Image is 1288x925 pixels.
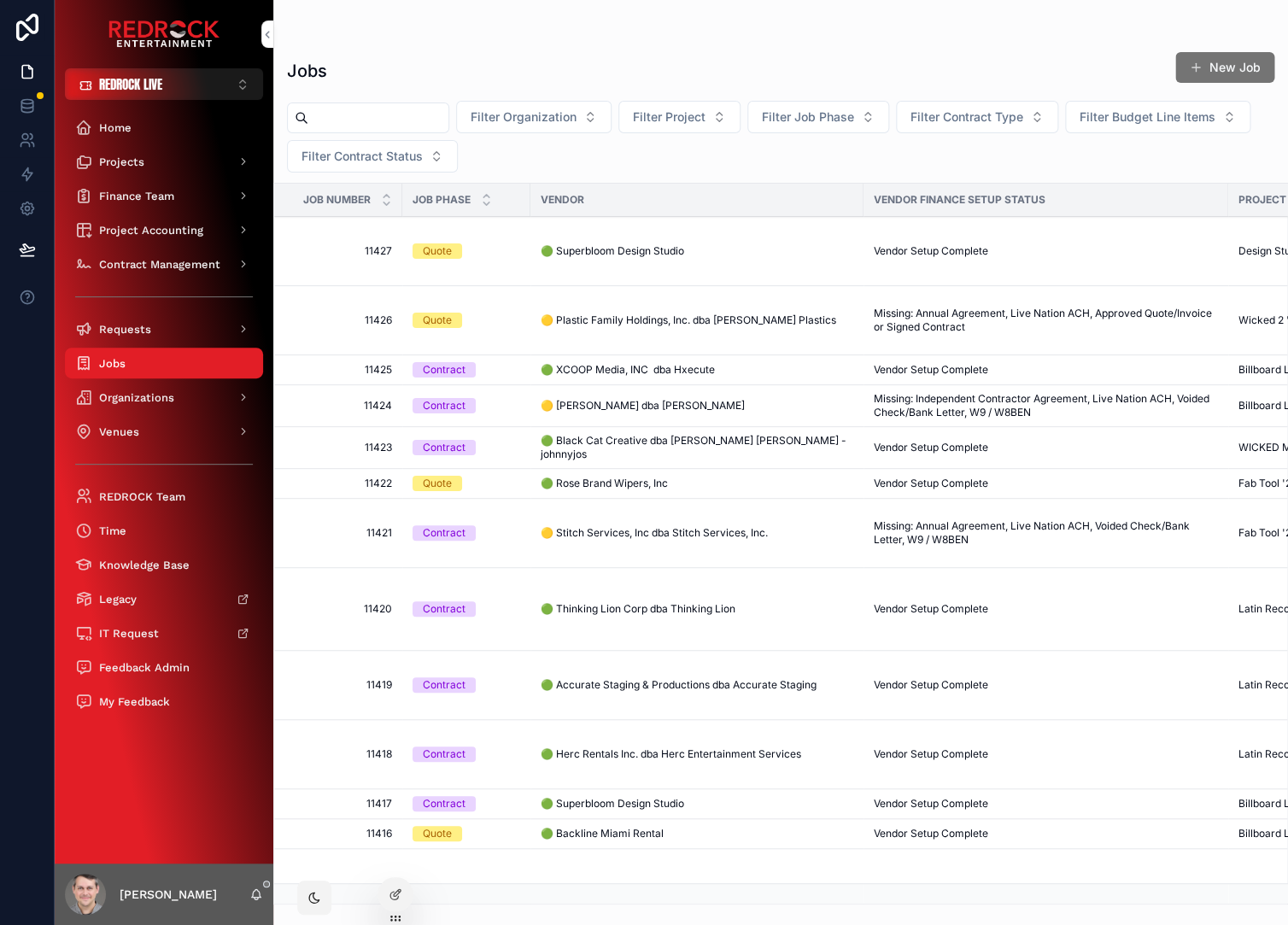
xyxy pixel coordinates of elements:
[423,362,465,378] div: Contract
[471,108,577,126] span: Filter Organization
[423,476,452,491] div: Quote
[423,796,465,811] div: Contract
[65,481,263,512] a: REDROCK Team
[55,100,273,739] div: scrollable content
[65,112,263,143] a: Home
[541,434,853,461] a: 🟢 Black Cat Creative dba [PERSON_NAME] [PERSON_NAME] - johnnyjos
[295,313,392,327] a: 11426
[287,140,458,173] button: Select Button
[65,549,263,580] a: Knowledge Base
[874,602,1218,616] a: Vendor Setup Complete
[295,399,392,413] a: 11424
[65,652,263,682] a: Feedback Admin
[302,148,423,165] span: Filter Contract Status
[295,797,392,811] a: 11417
[295,244,392,258] a: 11427
[295,602,392,616] a: 11420
[541,602,853,616] a: 🟢 Thinking Lion Corp dba Thinking Lion
[99,120,132,135] span: Home
[874,363,988,377] span: Vendor Setup Complete
[874,797,988,811] span: Vendor Setup Complete
[65,348,263,378] a: Jobs
[618,101,741,133] button: Select Button
[413,826,520,841] a: Quote
[874,477,988,490] span: Vendor Setup Complete
[413,746,520,762] a: Contract
[541,747,853,761] a: 🟢 Herc Rentals Inc. dba Herc Entertainment Services
[874,827,988,840] span: Vendor Setup Complete
[541,363,715,377] span: 🟢 XCOOP Media, INC dba Hxecute
[65,515,263,546] a: Time
[541,399,853,413] a: 🟡 [PERSON_NAME] dba [PERSON_NAME]
[874,602,988,616] span: Vendor Setup Complete
[423,243,452,259] div: Quote
[874,307,1218,334] a: Missing: Annual Agreement, Live Nation ACH, Approved Quote/Invoice or Signed Contract
[633,108,705,126] span: Filter Project
[423,746,465,762] div: Contract
[99,558,190,572] span: Knowledge Base
[99,592,137,606] span: Legacy
[874,678,1218,692] a: Vendor Setup Complete
[874,392,1218,419] span: Missing: Independent Contractor Agreement, Live Nation ACH, Voided Check/Bank Letter, W9 / W8BEN
[413,677,520,693] a: Contract
[874,363,1218,377] a: Vendor Setup Complete
[541,526,853,540] a: 🟡 Stitch Services, Inc dba Stitch Services, Inc.
[896,101,1058,133] button: Select Button
[423,601,465,617] div: Contract
[295,678,392,692] span: 11419
[295,441,392,454] a: 11423
[1080,108,1215,126] span: Filter Budget Line Items
[541,747,801,761] span: 🟢 Herc Rentals Inc. dba Herc Entertainment Services
[541,477,853,490] a: 🟢 Rose Brand Wipers, Inc
[99,424,139,439] span: Venues
[541,193,584,207] span: Vendor
[874,797,1218,811] a: Vendor Setup Complete
[541,244,853,258] a: 🟢 Superbloom Design Studio
[303,193,371,207] span: Job Number
[423,440,465,455] div: Contract
[541,363,853,377] a: 🟢 XCOOP Media, INC dba Hxecute
[120,886,217,903] p: [PERSON_NAME]
[413,525,520,541] a: Contract
[874,477,1218,490] a: Vendor Setup Complete
[874,678,988,692] span: Vendor Setup Complete
[65,583,263,614] a: Legacy
[413,398,520,413] a: Contract
[541,313,836,327] span: 🟡 Plastic Family Holdings, Inc. dba [PERSON_NAME] Plastics
[541,797,684,811] span: 🟢 Superbloom Design Studio
[99,75,162,93] span: REDROCK LIVE
[874,519,1218,547] a: Missing: Annual Agreement, Live Nation ACH, Voided Check/Bank Letter, W9 / W8BEN
[423,398,465,413] div: Contract
[295,363,392,377] a: 11425
[747,101,889,133] button: Select Button
[541,797,853,811] a: 🟢 Superbloom Design Studio
[65,382,263,413] a: Organizations
[413,796,520,811] a: Contract
[1065,101,1250,133] button: Select Button
[423,677,465,693] div: Contract
[65,249,263,279] a: Contract Management
[295,747,392,761] a: 11418
[541,244,684,258] span: 🟢 Superbloom Design Studio
[541,477,668,490] span: 🟢 Rose Brand Wipers, Inc
[910,108,1023,126] span: Filter Contract Type
[423,313,452,328] div: Quote
[456,101,612,133] button: Select Button
[65,68,263,100] button: Select Button
[99,390,174,405] span: Organizations
[541,313,853,327] a: 🟡 Plastic Family Holdings, Inc. dba [PERSON_NAME] Plastics
[1238,193,1286,207] span: Project
[541,827,664,840] span: 🟢 Backline Miami Rental
[99,524,126,538] span: Time
[541,678,817,692] span: 🟢 Accurate Staging & Productions dba Accurate Staging
[295,477,392,490] a: 11422
[413,476,520,491] a: Quote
